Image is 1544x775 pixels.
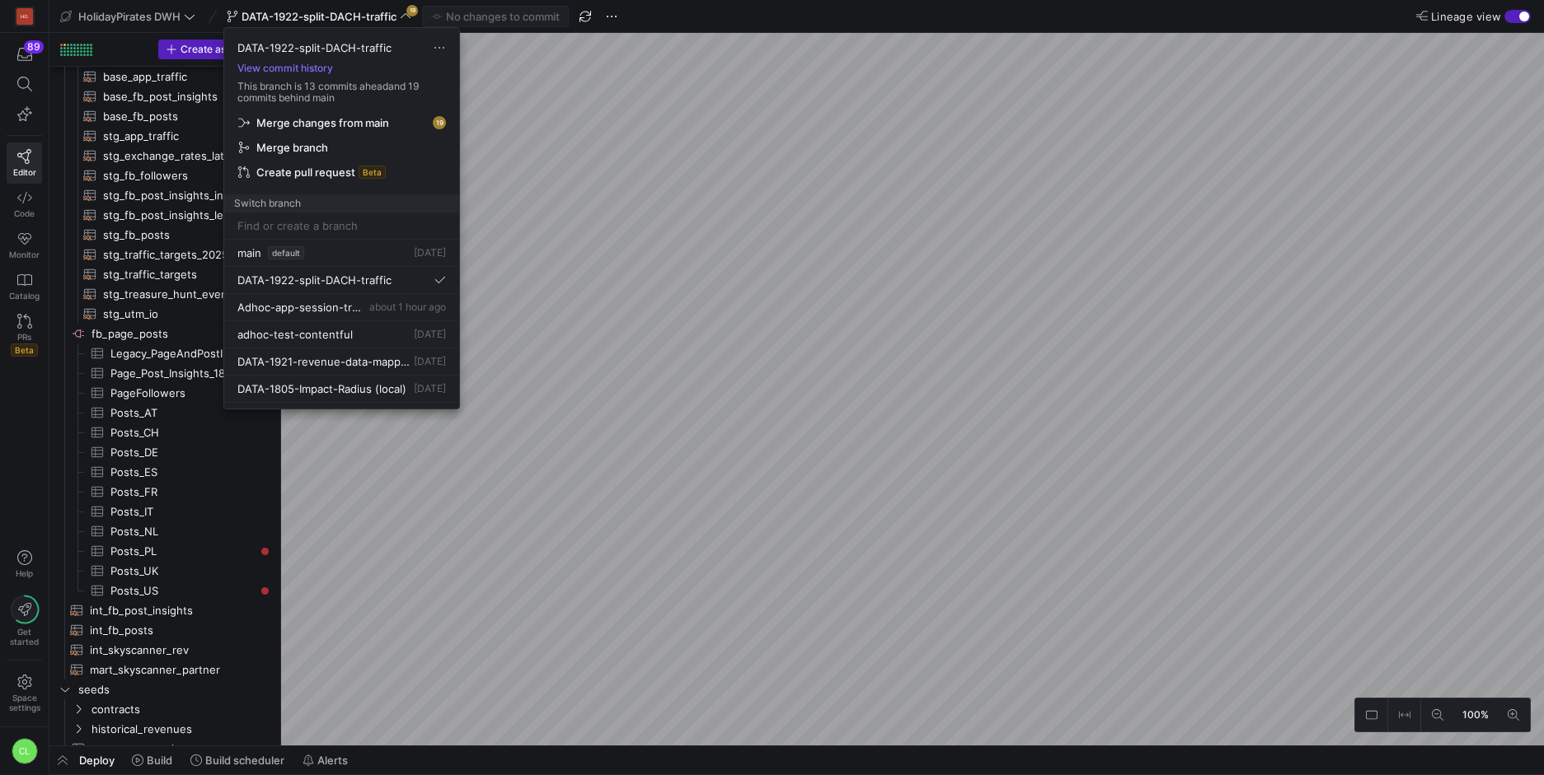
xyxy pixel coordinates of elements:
[237,301,366,314] span: Adhoc-app-session-traffic
[231,110,453,135] button: Merge changes from main
[256,116,389,129] span: Merge changes from main
[256,166,355,179] span: Create pull request
[237,246,261,259] span: main
[237,328,353,341] span: adhoc-test-contentful
[231,160,453,184] button: Create pull requestBeta
[231,135,453,160] button: Merge branch
[237,355,411,368] span: DATA-1921-revenue-data-mapping
[369,301,446,313] span: about 1 hour ago
[224,63,346,74] button: View commit history
[256,141,328,154] span: Merge branch
[268,246,304,259] span: default
[414,355,446,367] span: [DATE]
[414,328,446,340] span: [DATE]
[224,81,459,104] p: This branch is 13 commits ahead and 19 commits behind main
[237,219,446,232] input: Find or create a branch
[237,41,392,54] span: DATA-1922-split-DACH-traffic
[375,382,406,395] span: (local)
[237,273,392,287] span: DATA-1922-split-DACH-traffic
[414,382,446,395] span: [DATE]
[359,166,386,179] span: Beta
[237,382,372,395] span: DATA-1805-Impact-Radius
[414,246,446,259] span: [DATE]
